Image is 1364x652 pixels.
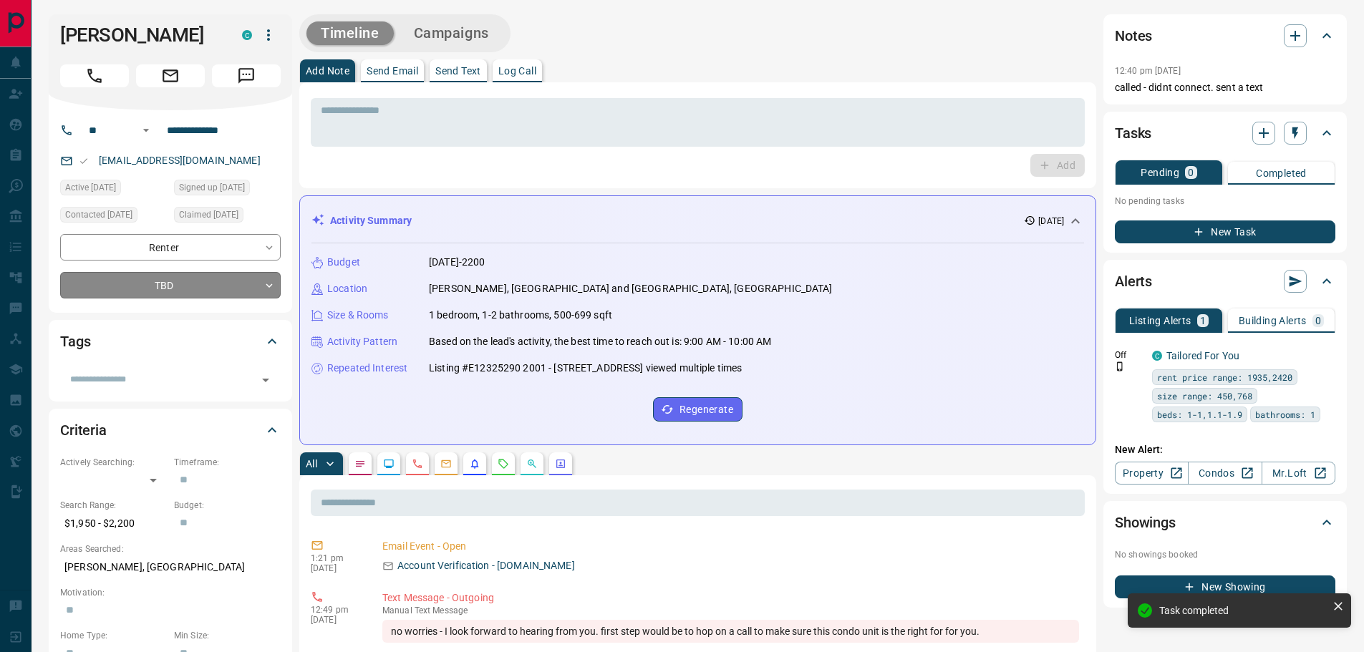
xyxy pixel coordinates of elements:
[60,234,281,261] div: Renter
[306,66,349,76] p: Add Note
[327,255,360,270] p: Budget
[174,207,281,227] div: Mon Aug 18 2025
[1157,407,1242,422] span: beds: 1-1,1.1-1.9
[174,629,281,642] p: Min Size:
[60,512,167,535] p: $1,950 - $2,200
[1239,316,1307,326] p: Building Alerts
[469,458,480,469] svg: Listing Alerts
[60,330,90,353] h2: Tags
[136,64,205,87] span: Email
[1262,462,1335,485] a: Mr.Loft
[60,24,221,47] h1: [PERSON_NAME]
[435,66,481,76] p: Send Text
[383,458,395,469] svg: Lead Browsing Activity
[429,361,742,376] p: Listing #E12325290 2001 - [STREET_ADDRESS] viewed multiple times
[397,558,575,573] p: Account Verification - [DOMAIN_NAME]
[306,21,394,45] button: Timeline
[60,542,281,555] p: Areas Searched:
[1115,116,1335,150] div: Tasks
[498,458,509,469] svg: Requests
[99,155,261,166] a: [EMAIL_ADDRESS][DOMAIN_NAME]
[60,555,281,579] p: [PERSON_NAME], [GEOGRAPHIC_DATA]
[179,180,245,195] span: Signed up [DATE]
[498,66,536,76] p: Log Call
[311,615,361,625] p: [DATE]
[212,64,281,87] span: Message
[429,255,485,270] p: [DATE]-2200
[382,605,1079,615] p: Text Message
[1188,167,1194,177] p: 0
[60,64,129,87] span: Call
[60,499,167,512] p: Search Range:
[1188,462,1262,485] a: Condos
[1038,215,1064,228] p: [DATE]
[327,281,367,296] p: Location
[1129,316,1191,326] p: Listing Alerts
[60,180,167,200] div: Mon Aug 18 2025
[1315,316,1321,326] p: 0
[429,308,612,323] p: 1 bedroom, 1-2 bathrooms, 500-699 sqft
[242,30,252,40] div: condos.ca
[79,156,89,166] svg: Email Valid
[1115,548,1335,561] p: No showings booked
[1115,442,1335,457] p: New Alert:
[311,208,1084,234] div: Activity Summary[DATE]
[429,334,771,349] p: Based on the lead's activity, the best time to reach out is: 9:00 AM - 10:00 AM
[60,586,281,599] p: Motivation:
[526,458,538,469] svg: Opportunities
[327,334,397,349] p: Activity Pattern
[1256,168,1307,178] p: Completed
[1115,270,1152,293] h2: Alerts
[354,458,366,469] svg: Notes
[1115,19,1335,53] div: Notes
[555,458,566,469] svg: Agent Actions
[1200,316,1206,326] p: 1
[1115,80,1335,95] p: called - didnt connect. sent a text
[367,66,418,76] p: Send Email
[1115,220,1335,243] button: New Task
[174,456,281,469] p: Timeframe:
[1157,389,1252,403] span: size range: 450,768
[1141,167,1179,177] p: Pending
[382,605,412,615] span: manual
[1115,575,1335,598] button: New Showing
[330,213,412,228] p: Activity Summary
[60,419,107,442] h2: Criteria
[1255,407,1315,422] span: bathrooms: 1
[1115,264,1335,298] div: Alerts
[137,122,155,139] button: Open
[174,180,281,200] div: Mon Aug 18 2025
[179,208,238,222] span: Claimed [DATE]
[382,539,1079,554] p: Email Event - Open
[256,370,276,390] button: Open
[60,324,281,359] div: Tags
[1115,122,1151,145] h2: Tasks
[1115,511,1176,534] h2: Showings
[382,590,1079,605] p: Text Message - Outgoing
[429,281,833,296] p: [PERSON_NAME], [GEOGRAPHIC_DATA] and [GEOGRAPHIC_DATA], [GEOGRAPHIC_DATA]
[1115,361,1125,371] svg: Push Notification Only
[60,629,167,642] p: Home Type:
[1166,350,1239,361] a: Tailored For You
[60,272,281,298] div: TBD
[653,397,743,422] button: Regenerate
[1115,505,1335,540] div: Showings
[65,208,132,222] span: Contacted [DATE]
[1115,24,1152,47] h2: Notes
[60,413,281,447] div: Criteria
[1157,370,1292,384] span: rent price range: 1935,2420
[1115,349,1143,361] p: Off
[382,620,1079,643] div: no worries - I look forward to hearing from you. first step would be to hop on a call to make sur...
[1115,190,1335,212] p: No pending tasks
[60,456,167,469] p: Actively Searching:
[65,180,116,195] span: Active [DATE]
[1152,351,1162,361] div: condos.ca
[327,308,389,323] p: Size & Rooms
[311,553,361,563] p: 1:21 pm
[1115,462,1189,485] a: Property
[60,207,167,227] div: Mon Aug 18 2025
[174,499,281,512] p: Budget:
[311,605,361,615] p: 12:49 pm
[306,459,317,469] p: All
[440,458,452,469] svg: Emails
